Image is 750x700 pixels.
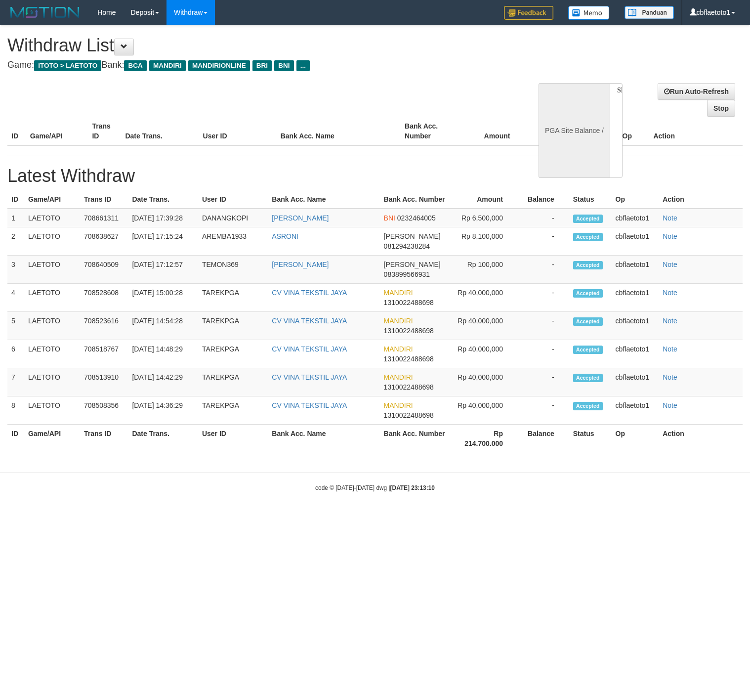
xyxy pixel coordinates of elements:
span: 1310022488698 [384,411,434,419]
td: LAETOTO [24,284,80,312]
th: Trans ID [88,117,121,145]
th: User ID [199,117,277,145]
th: Action [649,117,743,145]
a: Note [663,214,677,222]
th: Balance [518,425,569,453]
td: Rp 40,000,000 [453,284,518,312]
td: LAETOTO [24,368,80,396]
td: Rp 40,000,000 [453,340,518,368]
th: Rp 214.700.000 [453,425,518,453]
span: Accepted [573,374,603,382]
span: MANDIRI [149,60,186,71]
h1: Withdraw List [7,36,490,55]
th: Bank Acc. Number [380,425,453,453]
td: - [518,284,569,312]
td: Rp 40,000,000 [453,368,518,396]
span: 1310022488698 [384,383,434,391]
td: cbflaetoto1 [612,256,659,284]
th: Bank Acc. Number [401,117,463,145]
th: Bank Acc. Name [268,425,379,453]
td: 7 [7,368,24,396]
td: [DATE] 17:15:24 [128,227,198,256]
th: Op [619,117,650,145]
td: - [518,209,569,227]
td: TAREKPGA [198,368,268,396]
td: TAREKPGA [198,340,268,368]
div: PGA Site Balance / [539,83,610,178]
a: Run Auto-Refresh [658,83,735,100]
td: - [518,368,569,396]
th: Date Trans. [128,425,198,453]
span: BNI [274,60,293,71]
td: LAETOTO [24,209,80,227]
th: ID [7,425,24,453]
td: LAETOTO [24,312,80,340]
img: MOTION_logo.png [7,5,83,20]
small: code © [DATE]-[DATE] dwg | [315,484,435,491]
a: Stop [707,100,735,117]
td: 708661311 [80,209,128,227]
td: [DATE] 14:36:29 [128,396,198,425]
span: MANDIRI [384,401,413,409]
a: Note [663,401,677,409]
a: CV VINA TEKSTIL JAYA [272,289,347,297]
th: ID [7,190,24,209]
td: 2 [7,227,24,256]
td: [DATE] 14:54:28 [128,312,198,340]
span: MANDIRI [384,289,413,297]
span: [PERSON_NAME] [384,261,441,268]
th: Balance [525,117,582,145]
a: [PERSON_NAME] [272,261,329,268]
span: 1310022488698 [384,355,434,363]
a: ASRONI [272,232,298,240]
td: Rp 40,000,000 [453,396,518,425]
a: CV VINA TEKSTIL JAYA [272,401,347,409]
a: Note [663,345,677,353]
span: BRI [252,60,272,71]
td: TAREKPGA [198,284,268,312]
td: cbflaetoto1 [612,340,659,368]
span: BCA [124,60,146,71]
img: panduan.png [625,6,674,19]
h1: Latest Withdraw [7,166,743,186]
th: Date Trans. [128,190,198,209]
a: Note [663,261,677,268]
td: 5 [7,312,24,340]
th: User ID [198,190,268,209]
a: Note [663,317,677,325]
span: 081294238284 [384,242,430,250]
th: Amount [463,117,525,145]
strong: [DATE] 23:13:10 [390,484,435,491]
th: Bank Acc. Name [268,190,379,209]
td: LAETOTO [24,227,80,256]
th: Game/API [26,117,88,145]
td: TEMON369 [198,256,268,284]
td: cbflaetoto1 [612,368,659,396]
td: 708528608 [80,284,128,312]
span: Accepted [573,317,603,326]
th: Status [569,190,612,209]
th: Action [659,425,743,453]
a: Note [663,232,677,240]
td: 708518767 [80,340,128,368]
td: cbflaetoto1 [612,312,659,340]
a: CV VINA TEKSTIL JAYA [272,345,347,353]
td: - [518,340,569,368]
th: User ID [198,425,268,453]
span: Accepted [573,346,603,354]
span: 0232464005 [397,214,436,222]
td: Rp 100,000 [453,256,518,284]
td: cbflaetoto1 [612,209,659,227]
th: Date Trans. [121,117,199,145]
th: Game/API [24,190,80,209]
td: [DATE] 17:39:28 [128,209,198,227]
td: 708513910 [80,368,128,396]
span: MANDIRI [384,373,413,381]
th: Action [659,190,743,209]
td: [DATE] 14:48:29 [128,340,198,368]
span: 083899566931 [384,270,430,278]
td: Rp 40,000,000 [453,312,518,340]
th: Trans ID [80,425,128,453]
h4: Game: Bank: [7,60,490,70]
span: MANDIRI [384,317,413,325]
